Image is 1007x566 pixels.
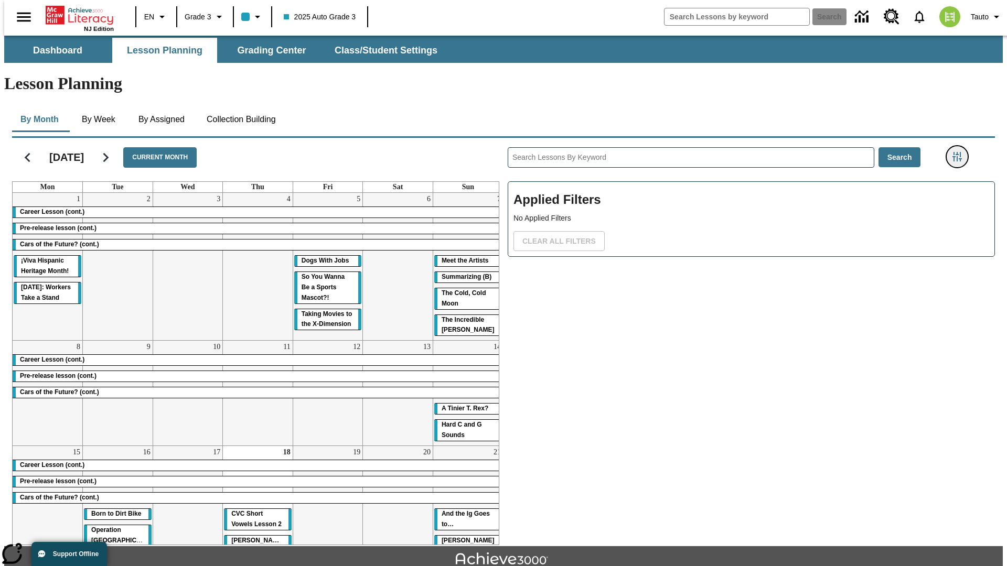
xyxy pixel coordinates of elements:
[939,6,960,27] img: avatar image
[434,420,502,441] div: Hard C and G Sounds
[53,550,99,558] span: Support Offline
[434,404,502,414] div: A Tinier T. Rex?
[20,224,97,232] span: Pre-release lesson (cont.)
[665,8,809,25] input: search field
[110,182,125,192] a: Tuesday
[513,187,989,213] h2: Applied Filters
[13,240,503,250] div: Cars of the Future? (cont.)
[906,3,933,30] a: Notifications
[460,182,476,192] a: Sunday
[4,36,1003,63] div: SubNavbar
[198,107,284,132] button: Collection Building
[879,147,921,168] button: Search
[249,182,266,192] a: Thursday
[4,74,1003,93] h1: Lesson Planning
[224,509,292,530] div: CVC Short Vowels Lesson 2
[219,38,324,63] button: Grading Center
[21,257,69,275] span: ¡Viva Hispanic Heritage Month!
[237,45,306,57] span: Grading Center
[185,12,211,23] span: Grade 3
[351,341,362,353] a: September 12, 2025
[351,446,362,459] a: September 19, 2025
[434,536,502,557] div: Joplin's Question
[231,537,286,565] span: Dianne Feinstein: A Lifelong Leader
[302,273,345,301] span: So You Wanna Be a Sports Mascot?!
[153,341,223,446] td: September 10, 2025
[495,193,503,205] a: September 7, 2025
[8,2,39,32] button: Open side menu
[31,542,107,566] button: Support Offline
[215,193,222,205] a: September 3, 2025
[20,494,99,501] span: Cars of the Future? (cont.)
[21,284,71,301] span: Labor Day: Workers Take a Stand
[141,446,153,459] a: September 16, 2025
[491,341,503,353] a: September 14, 2025
[434,288,502,309] div: The Cold, Cold Moon
[211,341,222,353] a: September 10, 2025
[237,7,268,26] button: Class color is light blue. Change class color
[293,193,363,341] td: September 5, 2025
[127,45,202,57] span: Lesson Planning
[13,460,503,471] div: Career Lesson (cont.)
[284,12,356,23] span: 2025 Auto Grade 3
[92,144,119,171] button: Next
[178,182,197,192] a: Wednesday
[421,446,433,459] a: September 20, 2025
[433,341,503,446] td: September 14, 2025
[363,341,433,446] td: September 13, 2025
[13,493,503,503] div: Cars of the Future? (cont.)
[140,7,173,26] button: Language: EN, Select a language
[112,38,217,63] button: Lesson Planning
[421,341,433,353] a: September 13, 2025
[13,207,503,217] div: Career Lesson (cont.)
[302,257,349,264] span: Dogs With Jobs
[442,405,488,412] span: A Tinier T. Rex?
[84,26,114,32] span: NJ Edition
[5,38,110,63] button: Dashboard
[425,193,433,205] a: September 6, 2025
[84,525,152,546] div: Operation London Bridge
[38,182,57,192] a: Monday
[442,537,495,554] span: Joplin's Question
[335,45,437,57] span: Class/Student Settings
[74,193,82,205] a: September 1, 2025
[180,7,230,26] button: Grade: Grade 3, Select a grade
[967,7,1007,26] button: Profile/Settings
[434,315,502,336] div: The Incredible Kellee Edwards
[13,476,503,487] div: Pre-release lesson (cont.)
[13,387,503,398] div: Cars of the Future? (cont.)
[91,510,141,517] span: Born to Dirt Bike
[33,45,82,57] span: Dashboard
[434,509,502,530] div: And the Ig Goes to…
[302,310,352,328] span: Taking Movies to the X-Dimension
[499,134,995,545] div: Search
[14,256,81,277] div: ¡Viva Hispanic Heritage Month!
[13,193,83,341] td: September 1, 2025
[442,421,482,439] span: Hard C and G Sounds
[83,193,153,341] td: September 2, 2025
[442,289,486,307] span: The Cold, Cold Moon
[123,147,197,168] button: Current Month
[363,193,433,341] td: September 6, 2025
[849,3,877,31] a: Data Center
[84,509,152,519] div: Born to Dirt Bike
[326,38,446,63] button: Class/Student Settings
[294,309,362,330] div: Taking Movies to the X-Dimension
[321,182,335,192] a: Friday
[20,388,99,396] span: Cars of the Future? (cont.)
[442,510,490,528] span: And the Ig Goes to…
[20,477,97,485] span: Pre-release lesson (cont.)
[508,148,874,167] input: Search Lessons By Keyword
[4,38,447,63] div: SubNavbar
[20,241,99,248] span: Cars of the Future? (cont.)
[12,107,67,132] button: By Month
[281,446,293,459] a: September 18, 2025
[14,282,81,303] div: Labor Day: Workers Take a Stand
[13,371,503,382] div: Pre-release lesson (cont.)
[285,193,293,205] a: September 4, 2025
[83,341,153,446] td: September 9, 2025
[877,3,906,31] a: Resource Center, Will open in new tab
[442,316,495,334] span: The Incredible Kellee Edwards
[20,461,84,469] span: Career Lesson (cont.)
[13,341,83,446] td: September 8, 2025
